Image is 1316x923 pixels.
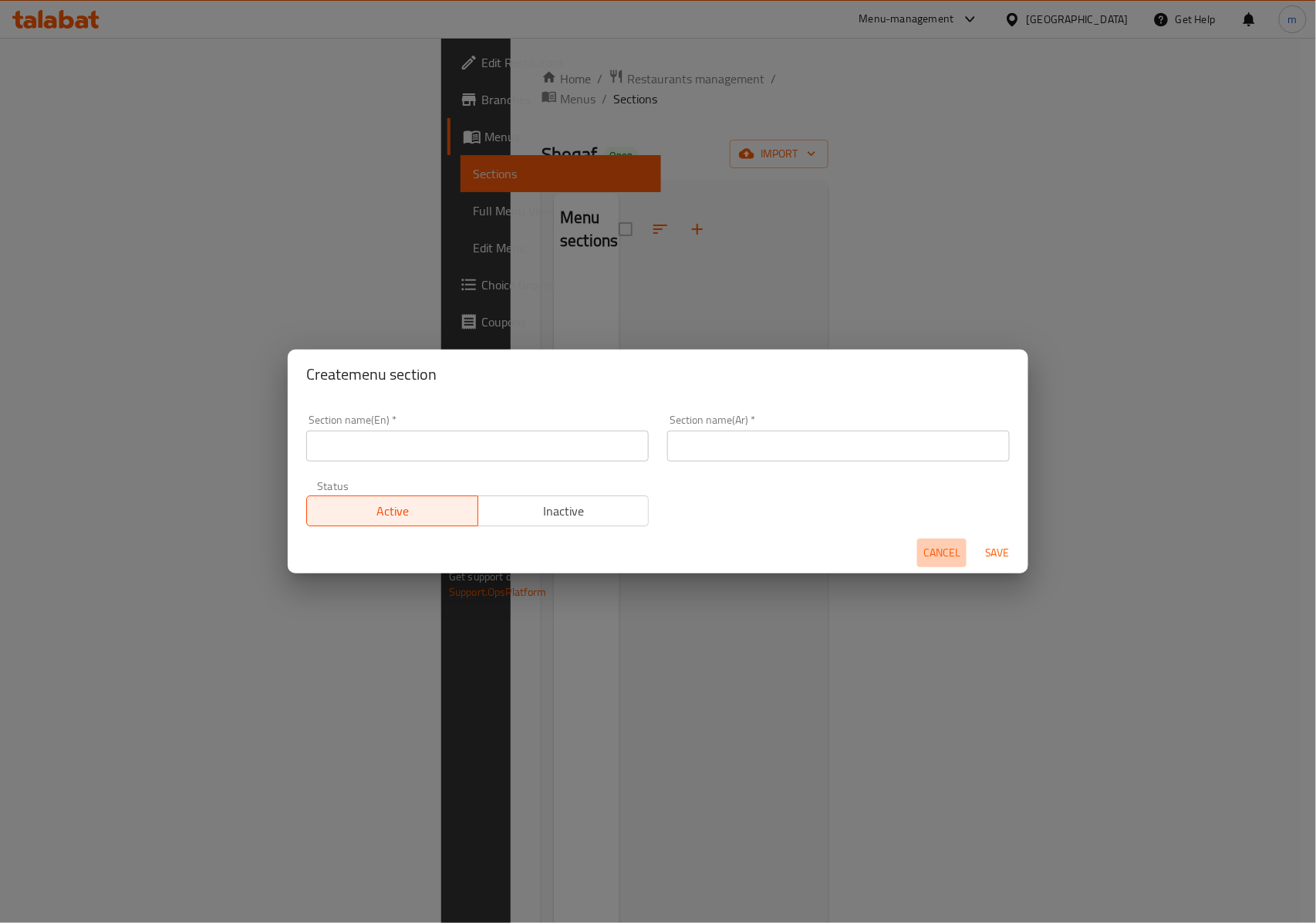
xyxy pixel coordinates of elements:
[917,539,967,567] button: Cancel
[306,495,478,526] button: Active
[973,539,1022,567] button: Save
[306,362,1010,387] h2: Create menu section
[313,500,472,522] span: Active
[979,543,1016,563] span: Save
[306,431,649,461] input: Please enter section name(en)
[477,495,650,526] button: Inactive
[923,543,960,563] span: Cancel
[667,431,1010,461] input: Please enter section name(ar)
[484,500,643,522] span: Inactive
